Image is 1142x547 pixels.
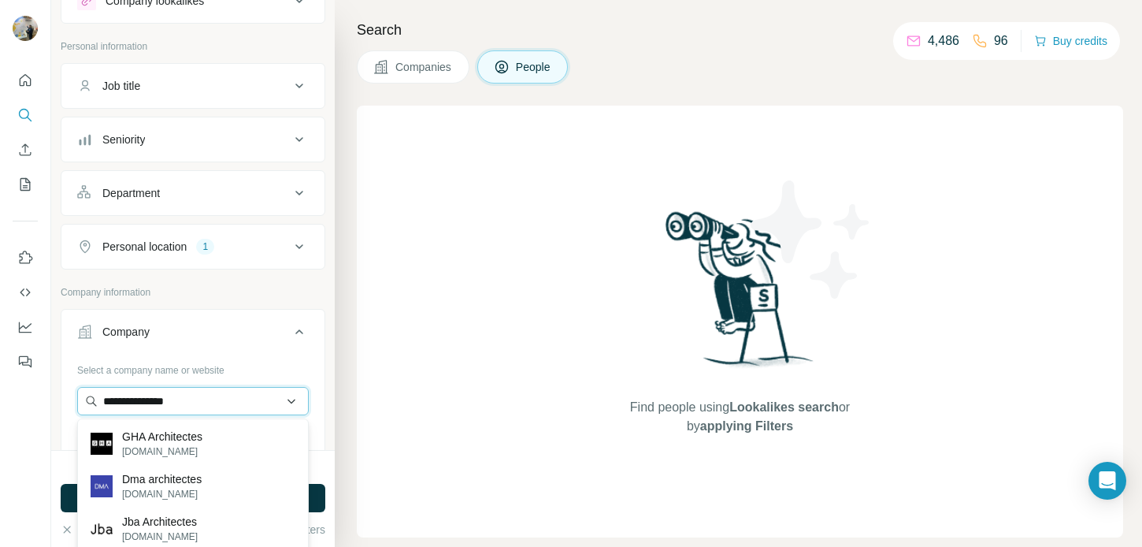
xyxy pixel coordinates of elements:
[395,59,453,75] span: Companies
[740,169,882,311] img: Surfe Illustration - Stars
[61,484,325,512] button: Run search
[516,59,552,75] span: People
[1088,462,1126,500] div: Open Intercom Messenger
[61,39,325,54] p: Personal information
[102,78,140,94] div: Job title
[13,278,38,307] button: Use Surfe API
[61,121,324,158] button: Seniority
[102,324,150,340] div: Company
[357,19,1123,41] h4: Search
[729,400,839,414] span: Lookalikes search
[61,174,324,212] button: Department
[102,239,187,255] div: Personal location
[122,514,198,530] p: Jba Architectes
[196,240,214,254] div: 1
[102,185,160,201] div: Department
[91,475,113,497] img: Dma architectes
[700,419,793,433] span: applying Filters
[61,285,325,300] p: Company information
[91,433,113,455] img: GHA Architectes
[13,313,38,341] button: Dashboard
[61,228,324,266] button: Personal location1
[122,429,202,445] p: GHA Architectes
[614,398,866,436] span: Find people using or by
[122,445,202,459] p: [DOMAIN_NAME]
[13,136,38,164] button: Enrich CSV
[928,32,959,50] p: 4,486
[61,522,106,538] button: Clear
[13,16,38,41] img: Avatar
[13,170,38,199] button: My lists
[1034,30,1107,52] button: Buy credits
[13,101,38,129] button: Search
[122,530,198,544] p: [DOMAIN_NAME]
[102,132,145,147] div: Seniority
[61,67,324,105] button: Job title
[91,518,113,540] img: Jba Architectes
[122,487,202,501] p: [DOMAIN_NAME]
[13,66,38,95] button: Quick start
[77,357,309,378] div: Select a company name or website
[61,313,324,357] button: Company
[122,471,202,487] p: Dma architectes
[994,32,1008,50] p: 96
[13,244,38,272] button: Use Surfe on LinkedIn
[13,348,38,376] button: Feedback
[658,207,822,383] img: Surfe Illustration - Woman searching with binoculars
